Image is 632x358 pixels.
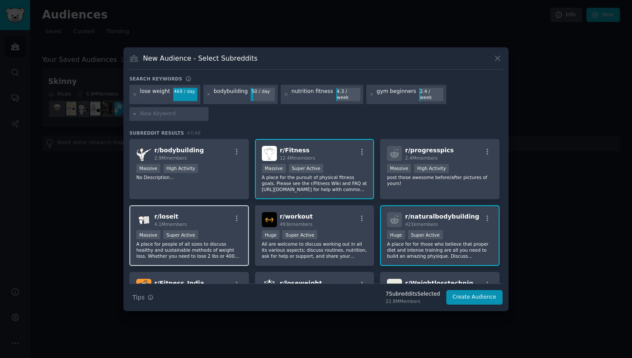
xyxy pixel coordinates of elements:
[140,88,170,102] div: lose weight
[408,230,443,239] div: Super Active
[291,88,333,102] div: nutrition fitness
[280,280,322,287] span: r/ loseweight
[387,241,493,259] p: A place for for those who believe that proper diet and intense training are all you need to build...
[136,279,151,294] img: Fitness_India
[282,230,317,239] div: Super Active
[262,212,277,227] img: workout
[136,174,242,180] p: No Description...
[262,164,286,173] div: Massive
[336,88,360,102] div: 4.3 / week
[280,213,313,220] span: r/ workout
[419,88,443,102] div: 2.4 / week
[262,146,277,161] img: Fitness
[386,298,440,304] div: 22.8M Members
[163,164,198,173] div: High Activity
[251,88,275,96] div: 50 / day
[405,213,479,220] span: r/ naturalbodybuilding
[262,230,280,239] div: Huge
[405,147,454,154] span: r/ progresspics
[280,222,313,227] span: 493k members
[136,164,160,173] div: Massive
[377,88,416,102] div: gym beginners
[262,174,368,192] p: A place for the pursuit of physical fitness goals. Please see the r/Fitness Wiki and FAQ at [URL]...
[262,241,368,259] p: All are welcome to discuss working out in all its various aspects; discuss routines, nutrition, a...
[154,147,204,154] span: r/ bodybuilding
[187,130,201,136] span: 47 / 48
[173,88,197,96] div: 469 / day
[129,76,182,82] h3: Search keywords
[136,241,242,259] p: A place for people of all sizes to discuss healthy and sustainable methods of weight loss. Whethe...
[154,222,187,227] span: 4.1M members
[386,290,440,298] div: 7 Subreddit s Selected
[129,130,184,136] span: Subreddit Results
[136,212,151,227] img: loseit
[280,147,310,154] span: r/ Fitness
[262,279,277,294] img: loseweight
[129,290,156,305] button: Tips
[289,164,324,173] div: Super Active
[143,54,258,63] h3: New Audience - Select Subreddits
[136,230,160,239] div: Massive
[405,155,438,160] span: 2.4M members
[154,280,204,287] span: r/ Fitness_India
[140,110,206,118] input: New Keyword
[387,164,411,173] div: Massive
[446,290,503,305] button: Create Audience
[280,155,315,160] span: 12.4M members
[405,222,438,227] span: 421k members
[136,146,151,161] img: bodybuilding
[405,280,485,287] span: r/ Weightlosstechniques
[387,230,405,239] div: Huge
[154,155,187,160] span: 2.9M members
[387,279,402,294] img: Weightlosstechniques
[414,164,449,173] div: High Activity
[214,88,248,102] div: bodybuilding
[132,293,144,302] span: Tips
[163,230,198,239] div: Super Active
[154,213,178,220] span: r/ loseit
[387,174,493,186] p: post those awesome before/after pictures of yours!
